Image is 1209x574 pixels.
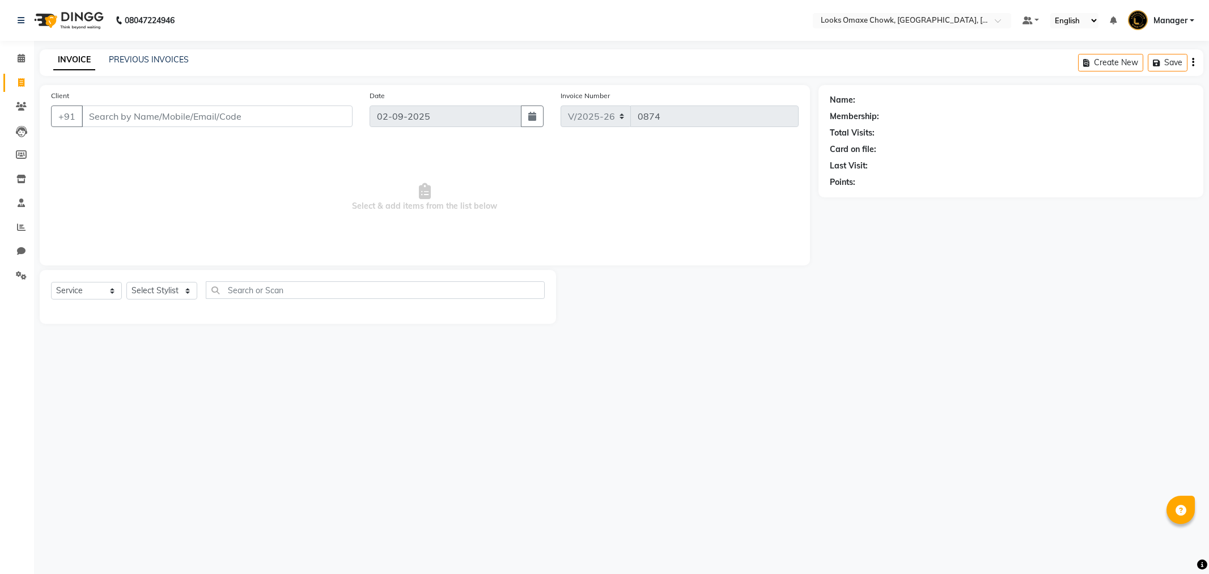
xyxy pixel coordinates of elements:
[830,143,876,155] div: Card on file:
[1148,54,1187,71] button: Save
[53,50,95,70] a: INVOICE
[125,5,175,36] b: 08047224946
[830,94,855,106] div: Name:
[51,91,69,101] label: Client
[82,105,353,127] input: Search by Name/Mobile/Email/Code
[830,111,879,123] div: Membership:
[561,91,610,101] label: Invoice Number
[51,141,799,254] span: Select & add items from the list below
[206,281,545,299] input: Search or Scan
[830,160,868,172] div: Last Visit:
[29,5,107,36] img: logo
[1161,529,1198,563] iframe: chat widget
[1078,54,1143,71] button: Create New
[109,54,189,65] a: PREVIOUS INVOICES
[1153,15,1187,27] span: Manager
[370,91,385,101] label: Date
[830,176,855,188] div: Points:
[51,105,83,127] button: +91
[1128,10,1148,30] img: Manager
[830,127,875,139] div: Total Visits:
